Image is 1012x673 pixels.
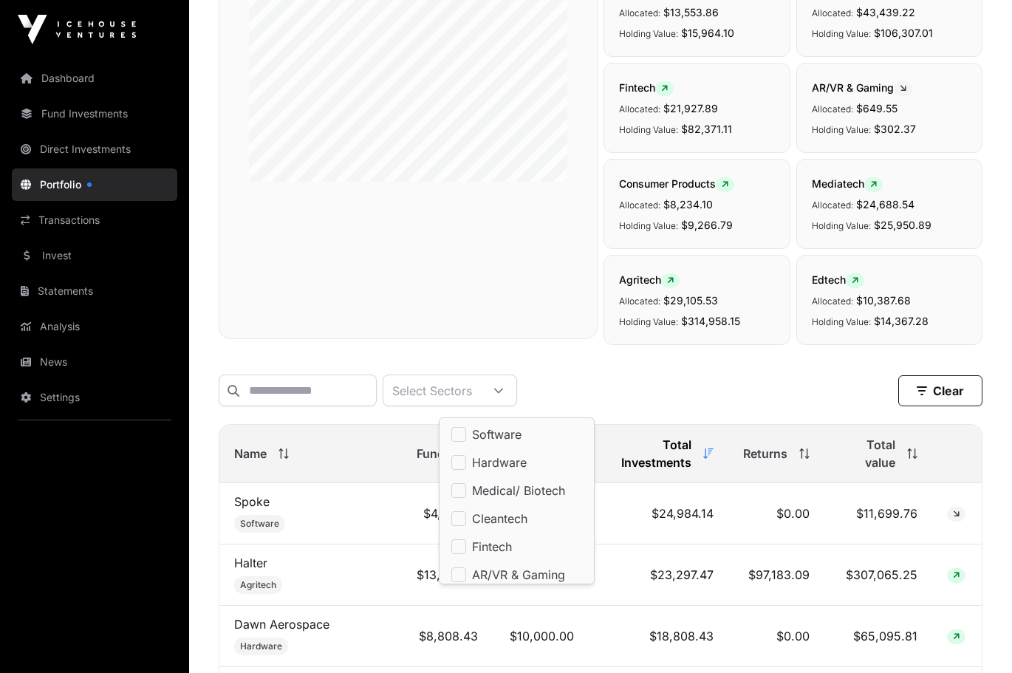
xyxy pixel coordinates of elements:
[442,505,591,532] li: Cleantech
[234,617,329,632] a: Dawn Aerospace
[619,316,678,327] span: Holding Value:
[12,239,177,272] a: Invest
[812,7,853,18] span: Allocated:
[493,606,589,667] td: $10,000.00
[898,375,982,406] button: Clear
[240,640,282,652] span: Hardware
[856,6,915,18] span: $43,439.22
[856,294,911,307] span: $10,387.68
[402,606,493,667] td: $8,808.43
[874,219,931,231] span: $25,950.89
[619,28,678,39] span: Holding Value:
[812,316,871,327] span: Holding Value:
[812,199,853,211] span: Allocated:
[824,483,932,544] td: $11,699.76
[12,275,177,307] a: Statements
[472,485,565,496] span: Medical/ Biotech
[234,445,267,462] span: Name
[743,445,787,462] span: Returns
[681,27,734,39] span: $15,964.10
[442,561,591,588] li: AR/VR & Gaming
[589,606,728,667] td: $18,808.43
[839,436,895,471] span: Total value
[18,15,136,44] img: Icehouse Ventures Logo
[234,494,270,509] a: Spoke
[824,606,932,667] td: $65,095.81
[812,220,871,231] span: Holding Value:
[938,602,1012,673] iframe: Chat Widget
[812,103,853,115] span: Allocated:
[812,28,871,39] span: Holding Value:
[472,513,527,525] span: Cleantech
[663,294,718,307] span: $29,105.53
[619,7,660,18] span: Allocated:
[681,123,732,135] span: $82,371.11
[812,81,912,94] span: AR/VR & Gaming
[240,579,276,591] span: Agritech
[472,569,565,581] span: AR/VR & Gaming
[12,381,177,414] a: Settings
[619,177,734,190] span: Consumer Products
[442,421,591,448] li: Software
[402,544,493,606] td: $13,297.47
[874,123,916,135] span: $302.37
[604,436,691,471] span: Total Investments
[856,102,898,115] span: $649.55
[589,483,728,544] td: $24,984.14
[728,606,824,667] td: $0.00
[472,457,527,468] span: Hardware
[12,168,177,201] a: Portfolio
[383,375,481,406] div: Select Sectors
[681,219,733,231] span: $9,266.79
[874,27,933,39] span: $106,307.01
[681,315,740,327] span: $314,958.15
[619,103,660,115] span: Allocated:
[12,133,177,165] a: Direct Investments
[417,445,445,462] span: Fund
[442,449,591,476] li: Hardware
[619,124,678,135] span: Holding Value:
[812,273,864,286] span: Edtech
[12,310,177,343] a: Analysis
[619,295,660,307] span: Allocated:
[402,483,493,544] td: $4,984.14
[234,556,267,570] a: Halter
[472,541,512,553] span: Fintech
[442,533,591,560] li: Fintech
[812,295,853,307] span: Allocated:
[619,199,660,211] span: Allocated:
[824,544,932,606] td: $307,065.25
[12,346,177,378] a: News
[856,198,914,211] span: $24,688.54
[812,124,871,135] span: Holding Value:
[619,220,678,231] span: Holding Value:
[12,62,177,95] a: Dashboard
[663,6,719,18] span: $13,553.86
[619,273,680,286] span: Agritech
[728,483,824,544] td: $0.00
[619,81,674,94] span: Fintech
[12,98,177,130] a: Fund Investments
[663,198,713,211] span: $8,234.10
[812,177,883,190] span: Mediatech
[442,477,591,504] li: Medical/ Biotech
[472,428,522,440] span: Software
[240,518,279,530] span: Software
[728,544,824,606] td: $97,183.09
[12,204,177,236] a: Transactions
[663,102,718,115] span: $21,927.89
[874,315,929,327] span: $14,367.28
[589,544,728,606] td: $23,297.47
